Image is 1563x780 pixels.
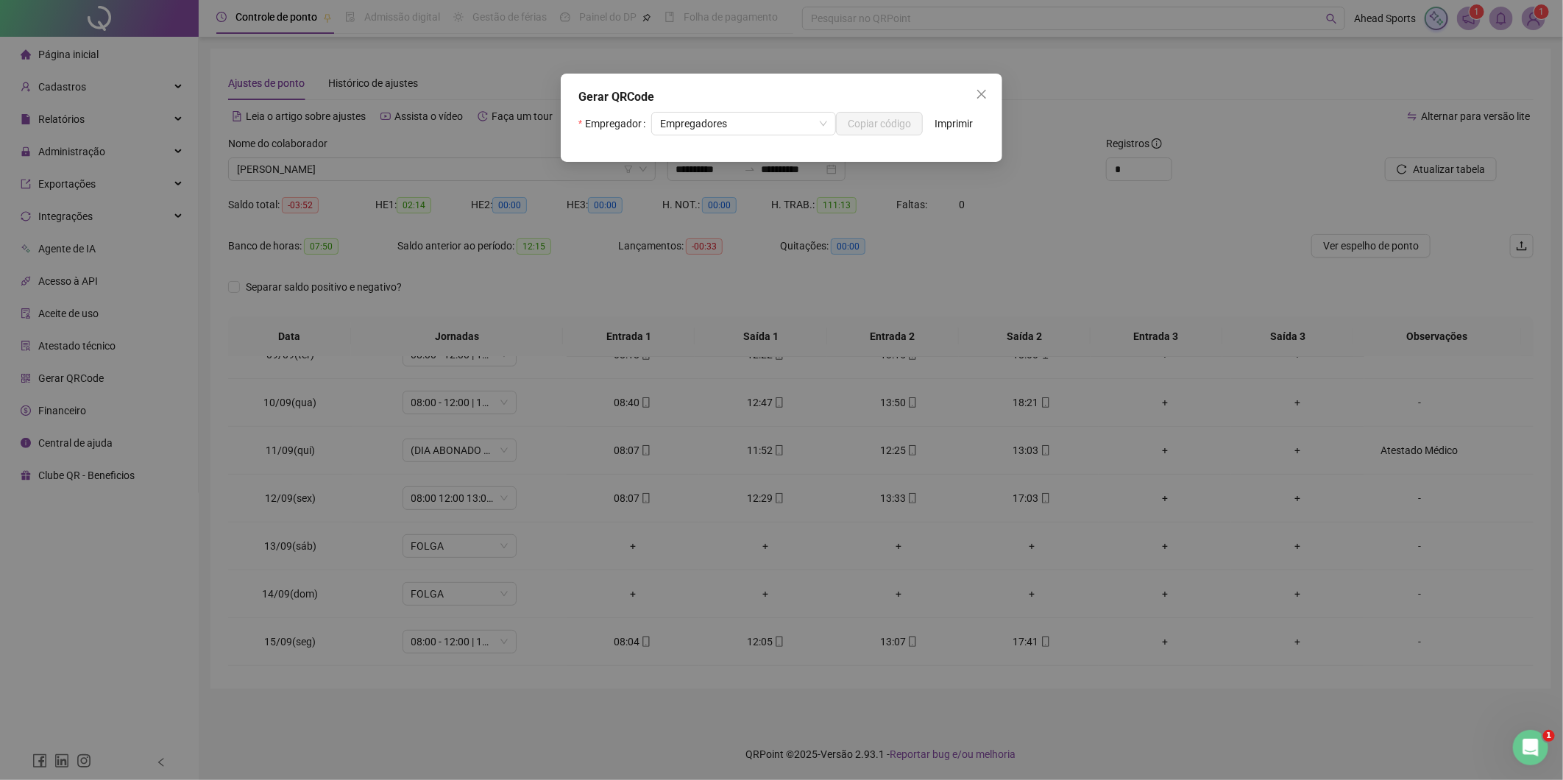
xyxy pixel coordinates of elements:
[578,112,651,135] label: Empregador
[976,88,988,100] span: close
[1543,730,1555,742] span: 1
[970,82,993,106] button: Close
[660,113,827,135] span: Empregadores
[923,112,985,135] button: Imprimir
[836,112,923,135] button: Copiar código
[578,88,985,106] div: Gerar QRCode
[1513,730,1548,765] iframe: Intercom live chat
